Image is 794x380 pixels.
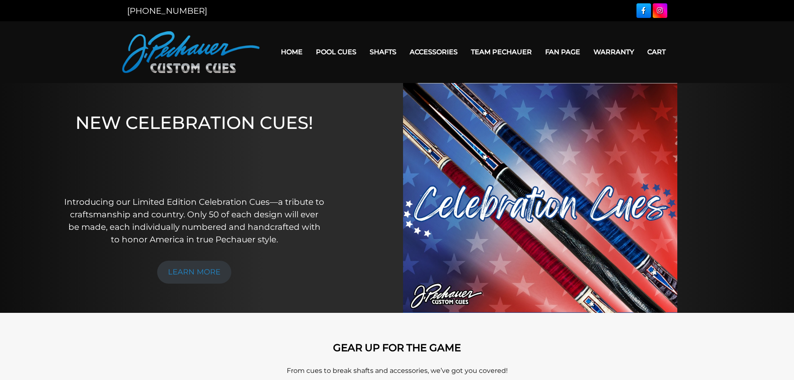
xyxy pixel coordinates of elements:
[122,31,260,73] img: Pechauer Custom Cues
[160,366,635,376] p: From cues to break shafts and accessories, we’ve got you covered!
[464,41,539,63] a: Team Pechauer
[539,41,587,63] a: Fan Page
[363,41,403,63] a: Shafts
[157,261,231,284] a: LEARN MORE
[403,41,464,63] a: Accessories
[64,196,325,246] p: Introducing our Limited Edition Celebration Cues—a tribute to craftsmanship and country. Only 50 ...
[309,41,363,63] a: Pool Cues
[333,342,461,354] strong: GEAR UP FOR THE GAME
[64,112,325,184] h1: NEW CELEBRATION CUES!
[587,41,641,63] a: Warranty
[274,41,309,63] a: Home
[127,6,207,16] a: [PHONE_NUMBER]
[641,41,672,63] a: Cart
